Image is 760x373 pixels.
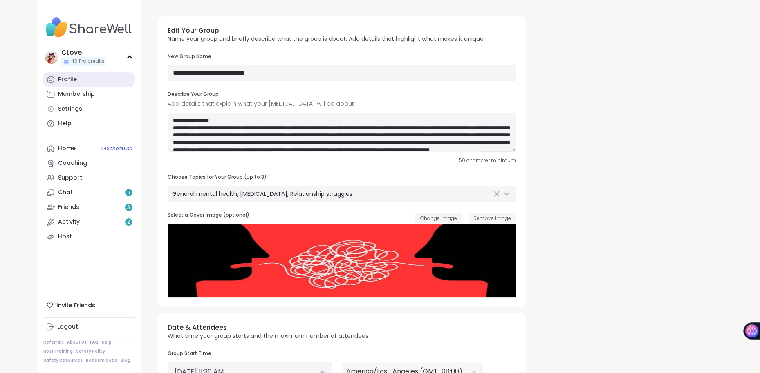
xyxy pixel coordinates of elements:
div: Coaching [58,159,87,167]
a: Support [43,171,135,185]
p: What time your group starts and the maximum number of attendees [168,332,368,340]
span: Add details that explain what your [MEDICAL_DATA] will be about [168,100,516,108]
h3: Choose Topics for Your Group (up to 3) [168,174,516,181]
span: 24 Scheduled [101,145,132,152]
a: Profile [43,72,135,87]
a: Blog [121,357,130,363]
h3: Describe Your Group [168,91,516,98]
div: Profile [58,75,77,84]
span: 2 [127,219,130,226]
button: Remove image [469,213,516,223]
div: Invite Friends [43,298,135,313]
h3: Select a Cover Image (optional) [168,212,249,219]
a: Friends3 [43,200,135,215]
a: Referrals [43,340,64,345]
a: Coaching [43,156,135,171]
a: Settings [43,102,135,116]
span: 3 [127,204,130,211]
div: Host [58,233,72,241]
a: Chat9 [43,185,135,200]
div: Help [58,120,72,128]
div: Logout [57,323,78,331]
div: Support [58,174,82,182]
a: Host Training [43,349,73,354]
a: Redeem Code [86,357,117,363]
a: About Us [67,340,87,345]
div: Settings [58,105,82,113]
a: Host [43,229,135,244]
button: Clear Selected [492,189,502,199]
img: New Image [168,224,516,297]
a: Membership [43,87,135,102]
a: Help [43,116,135,131]
p: Name your group and briefly describe what the group is about. Add details that highlight what mak... [168,35,485,43]
h3: New Group Name [168,53,516,60]
a: Safety Policy [76,349,105,354]
a: Logout [43,320,135,334]
a: Home24Scheduled [43,141,135,156]
h3: Date & Attendees [168,323,368,332]
img: CLove [45,51,58,64]
span: General mental health, [MEDICAL_DATA], Relationship struggles [172,190,352,198]
span: Change image [420,215,457,222]
a: Help [102,340,112,345]
div: Home [58,144,76,153]
span: 9 [127,189,130,196]
a: Safety Resources [43,357,83,363]
a: FAQ [90,340,99,345]
div: Chat [58,189,73,197]
img: ShareWell Nav Logo [43,13,135,42]
div: CLove [61,48,106,57]
div: Activity [58,218,80,226]
span: Remove image [473,215,511,222]
span: 46 Pro credits [71,58,105,65]
a: Activity2 [43,215,135,229]
span: 50 character minimum [459,157,516,164]
h3: Group Start Time [168,350,332,357]
div: Membership [58,90,95,98]
h3: Edit Your Group [168,26,485,35]
div: Friends [58,203,79,211]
